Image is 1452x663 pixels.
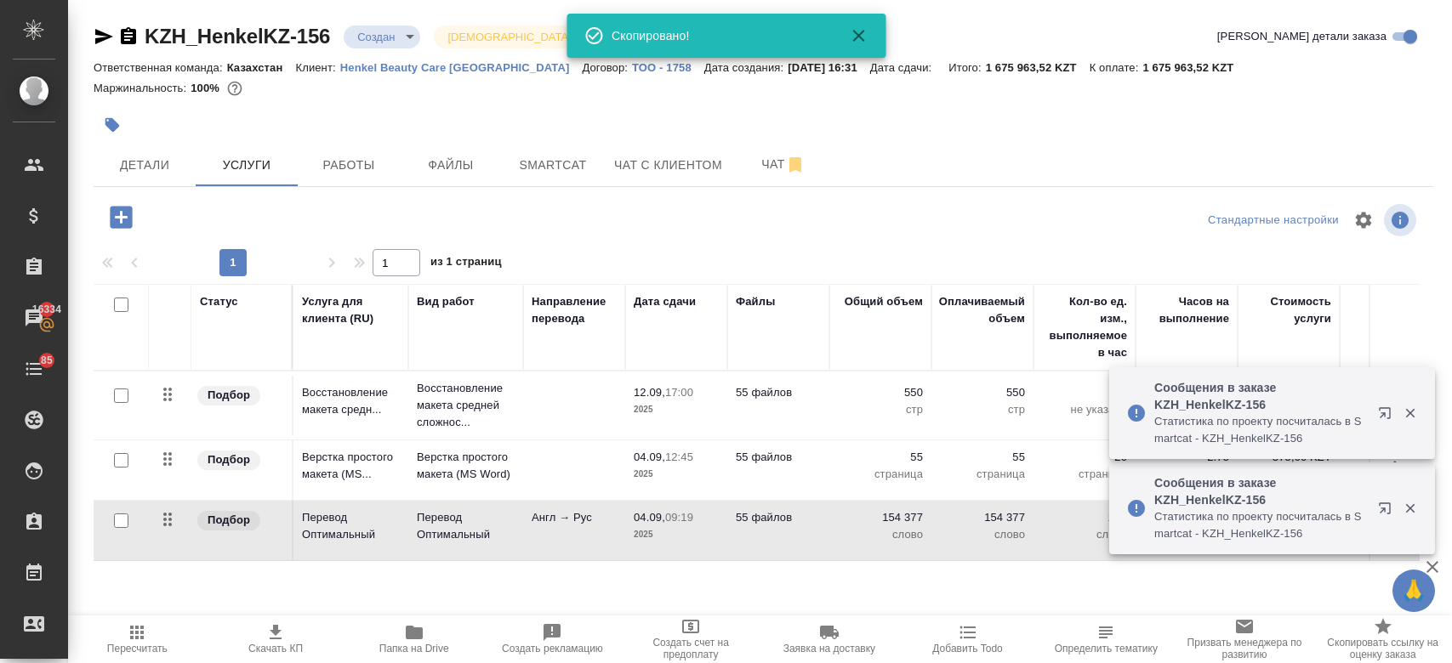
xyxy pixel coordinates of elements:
button: Скопировать ссылку для ЯМессенджера [94,26,114,47]
span: Работы [308,155,390,176]
div: Файлы [736,293,775,310]
div: Оплачиваемый объем [939,293,1025,327]
span: Определить тематику [1055,643,1158,654]
p: 2025 [634,466,719,483]
p: Восстановление макета средней сложнос... [417,380,515,431]
p: 20 [1042,449,1127,466]
div: Статус [200,293,238,310]
button: Закрыть [1392,501,1427,516]
p: 550 [838,384,923,401]
a: KZH_HenkelKZ-156 [145,25,330,48]
p: Верстка простого макета (MS... [302,449,400,483]
button: Добавить услугу [98,200,145,235]
p: 10 [1042,384,1127,401]
p: 1 675 963,52 KZT [986,61,1090,74]
button: Создать счет на предоплату [622,615,760,663]
p: Cтатистика по проекту посчиталась в Smartcat - KZH_HenkelKZ-156 [1154,413,1367,447]
p: Клиент: [295,61,339,74]
p: не указано [1042,401,1127,418]
div: Вид работ [417,293,475,310]
p: 55 файлов [736,509,821,526]
p: 100% [191,82,224,94]
span: Чат [743,154,824,175]
button: Закрыть [1392,405,1427,421]
button: Открыть в новой вкладке [1368,396,1409,437]
a: 16334 [4,297,64,339]
span: Скачать КП [248,643,303,654]
p: стр [838,401,923,418]
p: Дата создания: [704,61,788,74]
p: Подбор [208,512,250,529]
p: 04.09, [634,450,665,463]
p: 2025 [634,401,719,418]
button: Создан [352,30,400,44]
p: 09:19 [665,511,693,524]
p: страница [940,466,1025,483]
button: Добавить Todo [898,615,1037,663]
div: split button [1204,207,1343,234]
span: 16334 [22,301,71,318]
div: Создан [434,25,596,48]
p: 550 [940,384,1025,401]
span: Чат с клиентом [614,155,722,176]
span: Детали [104,155,185,176]
div: Создан [344,25,420,48]
button: Пересчитать [68,615,207,663]
span: Smartcat [512,155,594,176]
p: страница [1042,466,1127,483]
span: из 1 страниц [430,252,502,276]
span: Создать рекламацию [502,643,603,654]
p: Казахстан [227,61,296,74]
p: Сообщения в заказе KZH_HenkelKZ-156 [1154,474,1367,508]
a: Henkel Beauty Care [GEOGRAPHIC_DATA] [340,59,583,74]
span: Посмотреть информацию [1384,204,1420,236]
button: Папка на Drive [344,615,483,663]
p: Подбор [208,387,250,404]
p: Подбор [208,451,250,468]
p: Верстка простого макета (MS Word) [417,449,515,483]
button: [DEMOGRAPHIC_DATA] [442,30,576,44]
p: 55 файлов [736,449,821,466]
span: Настроить таблицу [1343,200,1384,241]
p: Сообщения в заказе KZH_HenkelKZ-156 [1154,379,1367,413]
p: слово [838,526,923,543]
div: Дата сдачи [634,293,696,310]
p: Перевод Оптимальный [417,509,515,543]
p: 154 377 [838,509,923,526]
span: Файлы [410,155,492,176]
p: 17:00 [665,386,693,399]
span: 85 [31,352,63,369]
p: 55 [940,449,1025,466]
button: Скопировать ссылку [118,26,139,47]
button: Открыть в новой вкладке [1368,491,1409,532]
button: Создать рекламацию [483,615,622,663]
p: 55 [838,449,923,466]
div: Часов на выполнение [1144,293,1229,327]
p: Перевод Оптимальный [302,509,400,543]
button: Скачать КП [207,615,345,663]
span: Заявка на доставку [783,643,875,654]
p: страница [838,466,923,483]
div: Скидка / наценка [1348,293,1433,327]
button: Заявка на доставку [760,615,899,663]
p: Восстановление макета средн... [302,384,400,418]
p: [DATE] 16:31 [788,61,870,74]
p: Ответственная команда: [94,61,227,74]
span: Услуги [206,155,288,176]
p: Итого: [948,61,985,74]
p: слово [1042,526,1127,543]
p: стр [940,401,1025,418]
p: 12:45 [665,450,693,463]
p: Henkel Beauty Care [GEOGRAPHIC_DATA] [340,61,583,74]
button: Определить тематику [1037,615,1176,663]
p: Договор: [582,61,632,74]
p: 04.09, [634,511,665,524]
p: Cтатистика по проекту посчиталась в Smartcat - KZH_HenkelKZ-156 [1154,508,1367,542]
svg: Отписаться [785,155,806,175]
p: 1 675 963,52 KZT [1142,61,1246,74]
a: ТОО - 1758 [632,59,704,74]
span: Добавить Todo [932,643,1002,654]
button: 0.00 KZT; [224,77,246,99]
span: Пересчитать [107,643,168,654]
p: 12.09, [634,386,665,399]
